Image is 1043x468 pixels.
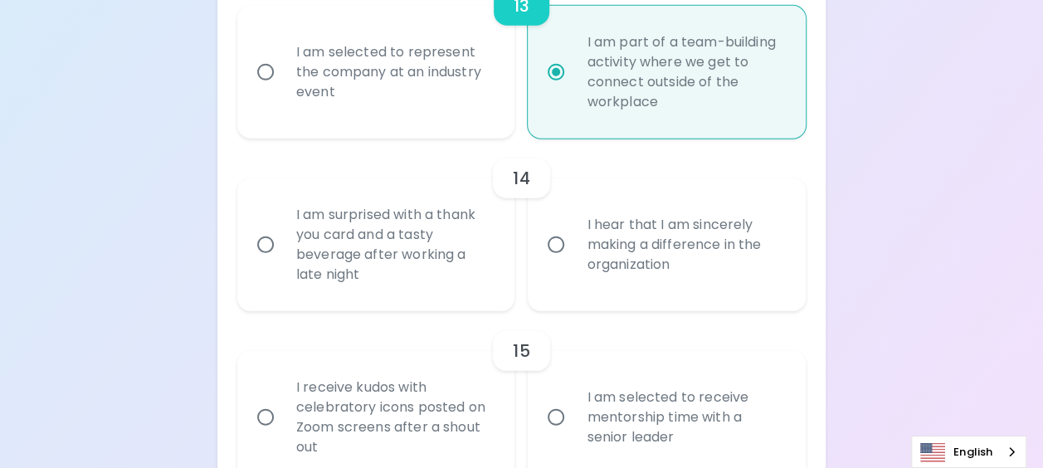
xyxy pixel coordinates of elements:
div: choice-group-check [237,139,806,311]
div: I am selected to receive mentorship time with a senior leader [573,368,797,467]
a: English [912,436,1026,467]
div: I am selected to represent the company at an industry event [283,22,506,122]
div: I am part of a team-building activity where we get to connect outside of the workplace [573,12,797,132]
div: I am surprised with a thank you card and a tasty beverage after working a late night [283,185,506,305]
div: Language [911,436,1026,468]
h6: 14 [513,165,529,192]
h6: 15 [513,338,529,364]
aside: Language selected: English [911,436,1026,468]
div: I hear that I am sincerely making a difference in the organization [573,195,797,295]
